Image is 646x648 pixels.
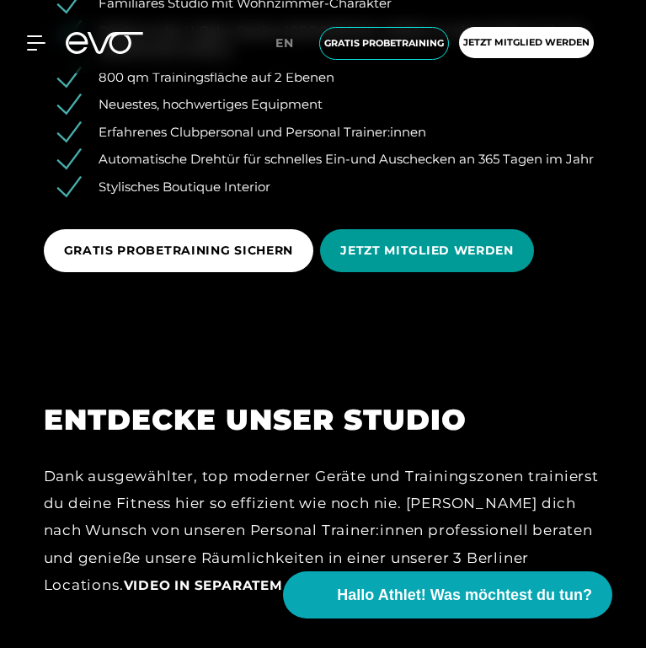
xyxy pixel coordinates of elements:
[324,36,444,51] span: Gratis Probetraining
[275,35,294,51] span: en
[275,34,304,53] a: en
[124,576,421,593] a: Video in separatem Fenster öffnen.
[44,463,603,598] div: Dank ausgewählter, top moderner Geräte und Trainingszonen trainierst du deine Fitness hier so eff...
[69,68,603,88] li: 800 qm Trainingsfläche auf 2 Ebenen
[320,217,541,285] a: JETZT MITGLIED WERDEN
[283,571,612,619] button: Hallo Athlet! Was möchtest du tun?
[463,35,590,50] span: Jetzt Mitglied werden
[44,403,603,437] h2: ENTDECKE UNSER STUDIO
[337,584,592,607] span: Hallo Athlet! Was möchtest du tun?
[69,95,603,115] li: Neuestes, hochwertiges Equipment
[454,27,599,60] a: Jetzt Mitglied werden
[340,242,514,260] span: JETZT MITGLIED WERDEN
[44,217,321,285] a: GRATIS PROBETRAINING SICHERN
[69,178,603,197] li: Stylisches Boutique Interior
[69,150,603,169] li: Automatische Drehtür für schnelles Ein-und Auschecken an 365 Tagen im Jahr
[69,123,603,142] li: Erfahrenes Clubpersonal und Personal Trainer:innen
[314,27,454,60] a: Gratis Probetraining
[64,242,294,260] span: GRATIS PROBETRAINING SICHERN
